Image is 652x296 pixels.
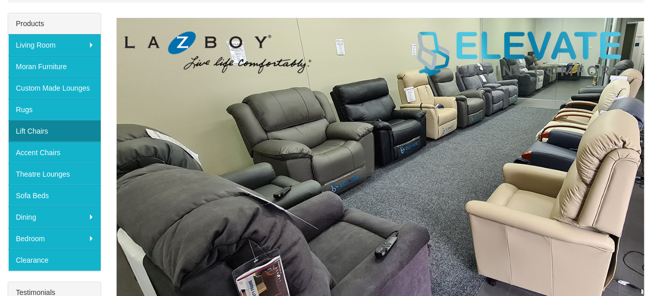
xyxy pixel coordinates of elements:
[8,185,101,206] a: Sofa Beds
[8,142,101,163] a: Accent Chairs
[8,163,101,185] a: Theatre Lounges
[8,228,101,249] a: Bedroom
[8,77,101,99] a: Custom Made Lounges
[8,34,101,56] a: Living Room
[8,99,101,120] a: Rugs
[8,120,101,142] a: Lift Chairs
[8,56,101,77] a: Moran Furniture
[8,249,101,271] a: Clearance
[8,206,101,228] a: Dining
[8,13,101,34] div: Products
